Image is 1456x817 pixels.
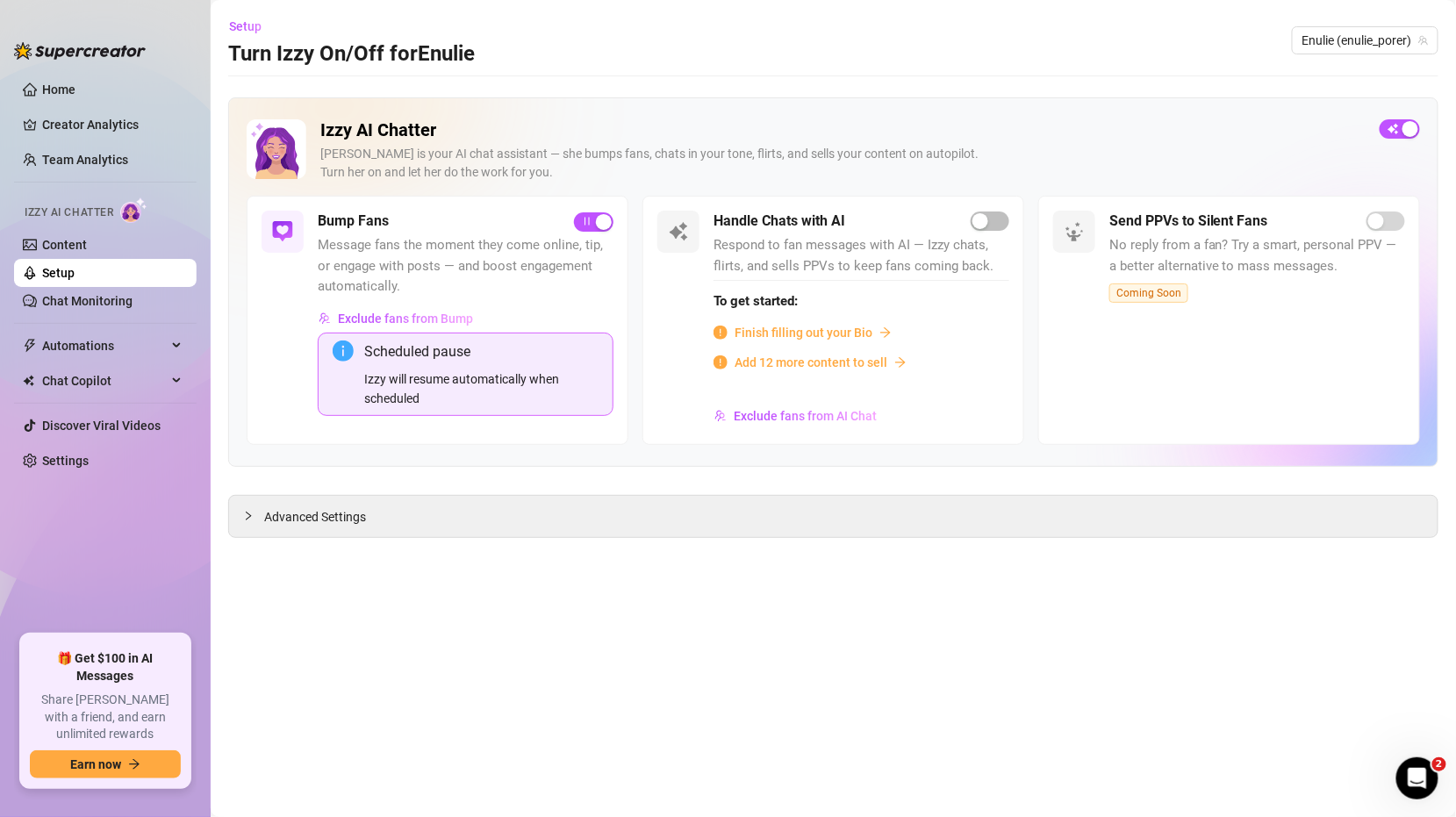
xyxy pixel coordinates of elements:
[879,326,892,339] span: arrow-right
[668,221,689,242] img: svg%3e
[42,294,133,308] a: Chat Monitoring
[714,235,1009,276] span: Respond to fan messages with AI — Izzy chats, flirts, and sells PPVs to keep fans coming back.
[714,355,728,369] span: info-circle
[42,367,167,395] span: Chat Copilot
[228,12,276,40] button: Setup
[229,19,262,33] span: Setup
[25,204,113,221] span: Izzy AI Chatter
[272,221,293,242] img: svg%3e
[338,312,473,326] span: Exclude fans from Bump
[42,82,75,97] a: Home
[364,369,599,408] div: Izzy will resume automatically when scheduled
[1064,221,1085,242] img: svg%3e
[320,119,1366,141] h2: Izzy AI Chatter
[364,340,599,362] div: Scheduled pause
[264,507,366,527] span: Advanced Settings
[30,650,181,684] span: 🎁 Get $100 in AI Messages
[42,454,89,468] a: Settings
[1396,757,1438,799] iframe: Intercom live chat
[714,293,798,309] strong: To get started:
[42,111,183,139] a: Creator Analytics
[42,238,87,252] a: Content
[120,197,147,223] img: AI Chatter
[243,506,264,526] div: collapsed
[30,750,181,778] button: Earn nowarrow-right
[320,145,1366,182] div: [PERSON_NAME] is your AI chat assistant — she bumps fans, chats in your tone, flirts, and sells y...
[1109,235,1405,276] span: No reply from a fan? Try a smart, personal PPV — a better alternative to mass messages.
[714,402,878,430] button: Exclude fans from AI Chat
[1432,757,1446,771] span: 2
[714,211,845,232] h5: Handle Chats with AI
[1418,35,1429,46] span: team
[228,40,475,68] h3: Turn Izzy On/Off for Enulie
[1302,27,1428,54] span: Enulie (enulie_porer)
[734,409,877,423] span: Exclude fans from AI Chat
[30,692,181,743] span: Share [PERSON_NAME] with a friend, and earn unlimited rewards
[714,410,727,422] img: svg%3e
[318,305,474,333] button: Exclude fans from Bump
[23,375,34,387] img: Chat Copilot
[894,356,907,369] span: arrow-right
[1109,283,1188,303] span: Coming Soon
[247,119,306,179] img: Izzy AI Chatter
[714,326,728,340] span: info-circle
[14,42,146,60] img: logo-BBDzfeDw.svg
[23,339,37,353] span: thunderbolt
[319,312,331,325] img: svg%3e
[735,353,887,372] span: Add 12 more content to sell
[128,758,140,770] span: arrow-right
[42,153,128,167] a: Team Analytics
[42,419,161,433] a: Discover Viral Videos
[42,332,167,360] span: Automations
[1109,211,1268,232] h5: Send PPVs to Silent Fans
[70,757,121,771] span: Earn now
[318,235,613,297] span: Message fans the moment they come online, tip, or engage with posts — and boost engagement automa...
[333,340,354,362] span: info-circle
[42,266,75,280] a: Setup
[243,511,254,521] span: collapsed
[318,211,389,232] h5: Bump Fans
[735,323,872,342] span: Finish filling out your Bio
